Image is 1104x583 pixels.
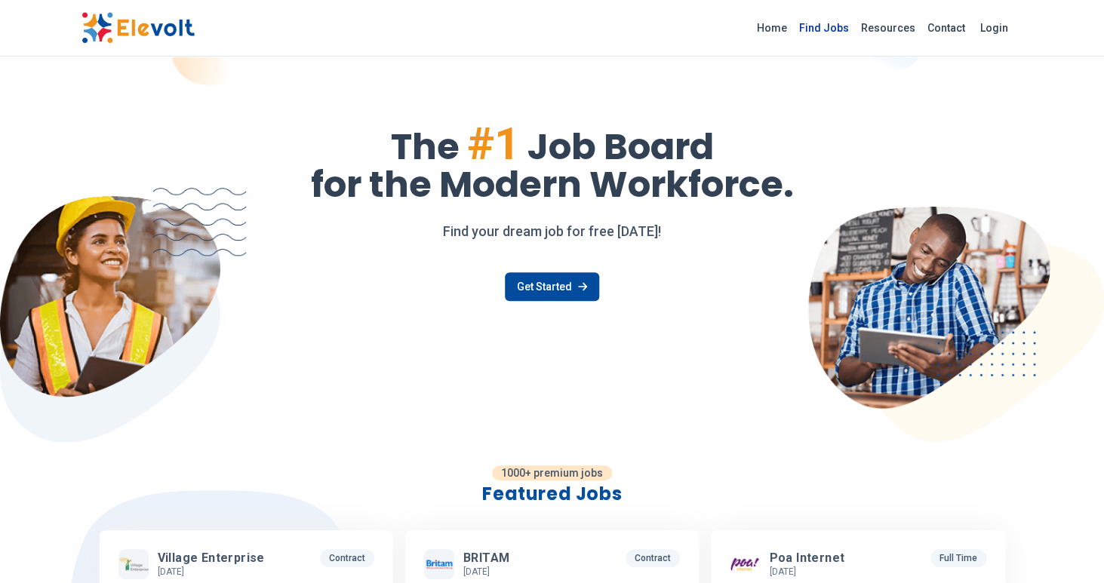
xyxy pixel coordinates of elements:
span: Village Enterprise [158,551,265,566]
p: 1000+ premium jobs [492,465,612,480]
a: Contact [921,16,971,40]
span: #1 [467,117,520,170]
p: [DATE] [463,566,515,578]
p: Full Time [930,549,986,567]
a: Get Started [505,272,599,301]
h2: Featured Jobs [100,482,1005,506]
h1: The Job Board for the Modern Workforce. [81,121,1023,203]
img: Poa Internet [730,549,760,579]
iframe: Chat Widget [1029,511,1104,583]
p: [DATE] [158,566,271,578]
a: Login [971,13,1017,43]
p: Find your dream job for free [DATE]! [81,221,1023,242]
p: Contract [626,549,680,567]
span: BRITAM [463,551,509,566]
img: Elevolt [81,12,195,44]
a: Resources [855,16,921,40]
p: Contract [320,549,374,567]
a: Find Jobs [793,16,855,40]
a: Home [751,16,793,40]
span: Poa Internet [769,551,844,566]
img: Village Enterprise [118,557,149,571]
p: [DATE] [769,566,850,578]
img: BRITAM [424,560,454,569]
